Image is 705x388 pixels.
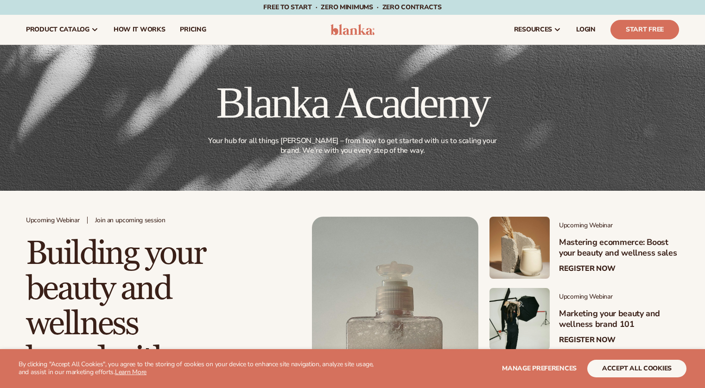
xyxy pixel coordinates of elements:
span: Upcoming Webinar [559,222,679,230]
a: resources [507,15,569,44]
span: product catalog [26,26,89,33]
span: pricing [180,26,206,33]
h1: Blanka Academy [203,81,502,125]
span: Free to start · ZERO minimums · ZERO contracts [263,3,441,12]
a: pricing [172,15,213,44]
button: Manage preferences [502,360,577,377]
h3: Mastering ecommerce: Boost your beauty and wellness sales [559,237,679,259]
a: Register Now [559,336,616,344]
h3: Marketing your beauty and wellness brand 101 [559,308,679,330]
span: resources [514,26,552,33]
a: Register Now [559,264,616,273]
span: Upcoming Webinar [26,217,80,225]
a: product catalog [19,15,106,44]
p: Your hub for all things [PERSON_NAME] – from how to get started with us to scaling your brand. We... [205,136,501,156]
span: Upcoming Webinar [559,293,679,301]
span: Manage preferences [502,364,577,373]
span: Join an upcoming session [95,217,165,225]
a: Start Free [610,20,679,39]
a: LOGIN [569,15,603,44]
button: accept all cookies [587,360,686,377]
a: Learn More [115,368,146,376]
span: How It Works [114,26,165,33]
p: By clicking "Accept All Cookies", you agree to the storing of cookies on your device to enhance s... [19,361,384,376]
img: logo [330,24,375,35]
span: LOGIN [576,26,596,33]
a: How It Works [106,15,173,44]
